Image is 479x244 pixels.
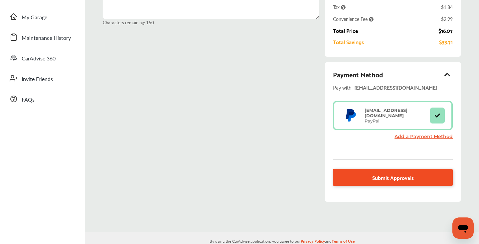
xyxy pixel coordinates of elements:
[441,4,453,10] div: $1.84
[22,75,53,84] span: Invite Friends
[439,39,453,45] div: $33.71
[354,83,437,92] div: [EMAIL_ADDRESS][DOMAIN_NAME]
[22,13,47,22] span: My Garage
[333,16,374,22] span: Convenience Fee
[6,29,78,46] a: Maintenance History
[452,217,474,239] iframe: Button to launch messaging window
[333,4,346,10] span: Tax
[22,96,35,104] span: FAQs
[22,54,56,63] span: CarAdvise 360
[361,108,414,123] div: PayPal
[103,19,319,26] small: Characters remaining: 150
[6,49,78,66] a: CarAdvise 360
[22,34,71,42] span: Maintenance History
[365,108,407,118] strong: [EMAIL_ADDRESS][DOMAIN_NAME]
[333,169,453,186] a: Submit Approvals
[441,16,453,22] div: $2.99
[395,133,453,139] a: Add a Payment Method
[333,69,453,80] div: Payment Method
[333,39,364,45] div: Total Savings
[372,173,414,182] span: Submit Approvals
[333,83,352,92] span: Pay with
[6,70,78,87] a: Invite Friends
[6,8,78,25] a: My Garage
[438,28,453,34] div: $16.07
[6,90,78,108] a: FAQs
[333,28,358,34] div: Total Price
